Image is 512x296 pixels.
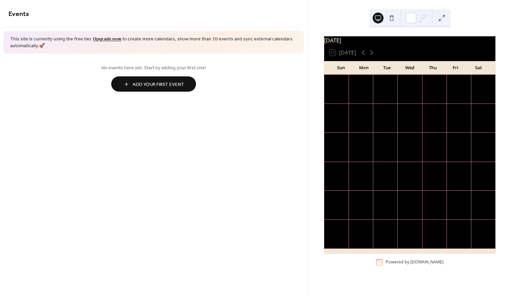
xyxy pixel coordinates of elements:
[351,164,356,169] div: 22
[326,164,331,169] div: 21
[421,61,444,75] div: Thu
[410,259,444,265] a: [DOMAIN_NAME]
[449,106,454,111] div: 12
[326,134,331,140] div: 14
[399,192,405,198] div: 1
[93,35,121,44] a: Upgrade now
[473,134,478,140] div: 20
[399,164,405,169] div: 24
[473,164,478,169] div: 27
[424,192,429,198] div: 2
[424,164,429,169] div: 25
[424,134,429,140] div: 18
[467,61,490,75] div: Sat
[449,77,454,82] div: 5
[8,7,29,21] span: Events
[399,106,405,111] div: 10
[375,164,380,169] div: 23
[444,61,467,75] div: Fri
[399,134,405,140] div: 17
[351,221,356,226] div: 6
[351,106,356,111] div: 8
[375,77,380,82] div: 2
[424,77,429,82] div: 4
[8,76,299,92] a: Add Your First Event
[398,61,421,75] div: Wed
[133,81,184,88] span: Add Your First Event
[375,106,380,111] div: 9
[449,164,454,169] div: 26
[473,192,478,198] div: 4
[375,61,398,75] div: Tue
[449,134,454,140] div: 19
[326,192,331,198] div: 28
[375,192,380,198] div: 30
[351,192,356,198] div: 29
[326,77,331,82] div: 31
[449,192,454,198] div: 3
[330,61,353,75] div: Sun
[375,221,380,226] div: 7
[353,61,376,75] div: Mon
[326,106,331,111] div: 7
[424,106,429,111] div: 11
[473,221,478,226] div: 11
[375,134,380,140] div: 16
[399,221,405,226] div: 8
[8,64,299,72] span: No events here yet. Start by adding your first one!
[399,77,405,82] div: 3
[424,221,429,226] div: 9
[351,134,356,140] div: 15
[324,36,495,44] div: [DATE]
[473,77,478,82] div: 6
[326,221,331,226] div: 5
[351,77,356,82] div: 1
[10,36,297,49] span: This site is currently using the free tier. to create more calendars, show more than 10 events an...
[386,259,444,265] div: Powered by
[473,106,478,111] div: 13
[449,221,454,226] div: 10
[111,76,196,92] button: Add Your First Event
